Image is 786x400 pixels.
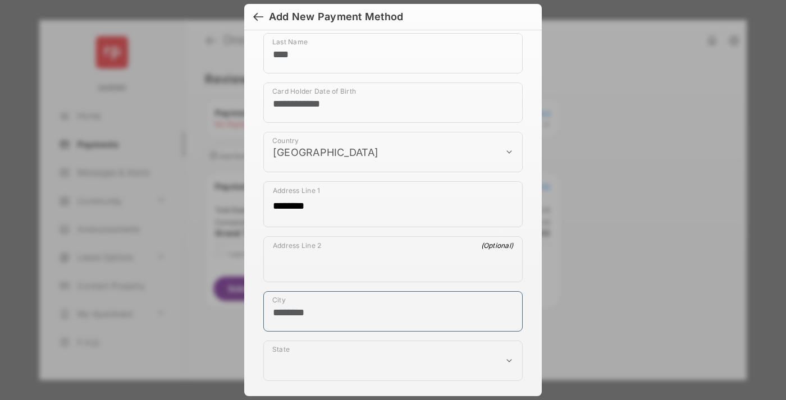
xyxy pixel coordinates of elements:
[263,291,523,332] div: payment_method_screening[postal_addresses][locality]
[263,132,523,172] div: payment_method_screening[postal_addresses][country]
[263,236,523,282] div: payment_method_screening[postal_addresses][addressLine2]
[263,181,523,227] div: payment_method_screening[postal_addresses][addressLine1]
[263,341,523,381] div: payment_method_screening[postal_addresses][administrativeArea]
[269,11,403,23] div: Add New Payment Method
